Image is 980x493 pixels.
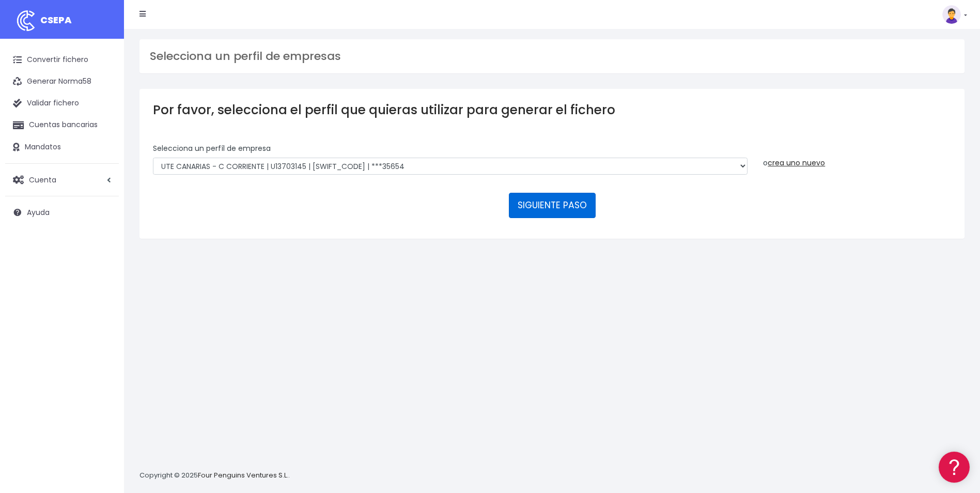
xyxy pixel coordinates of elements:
[40,13,72,26] span: CSEPA
[942,5,961,24] img: profile
[27,207,50,218] span: Ayuda
[763,143,951,168] div: o
[153,102,951,117] h3: Por favor, selecciona el perfil que quieras utilizar para generar el fichero
[29,174,56,184] span: Cuenta
[5,202,119,223] a: Ayuda
[5,114,119,136] a: Cuentas bancarias
[768,158,825,168] a: crea uno nuevo
[198,470,288,480] a: Four Penguins Ventures S.L.
[139,470,290,481] p: Copyright © 2025 .
[509,193,596,218] button: SIGUIENTE PASO
[5,93,119,114] a: Validar fichero
[150,50,954,63] h3: Selecciona un perfil de empresas
[13,8,39,34] img: logo
[5,49,119,71] a: Convertir fichero
[5,71,119,93] a: Generar Norma58
[153,143,271,154] label: Selecciona un perfíl de empresa
[5,169,119,191] a: Cuenta
[5,136,119,158] a: Mandatos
